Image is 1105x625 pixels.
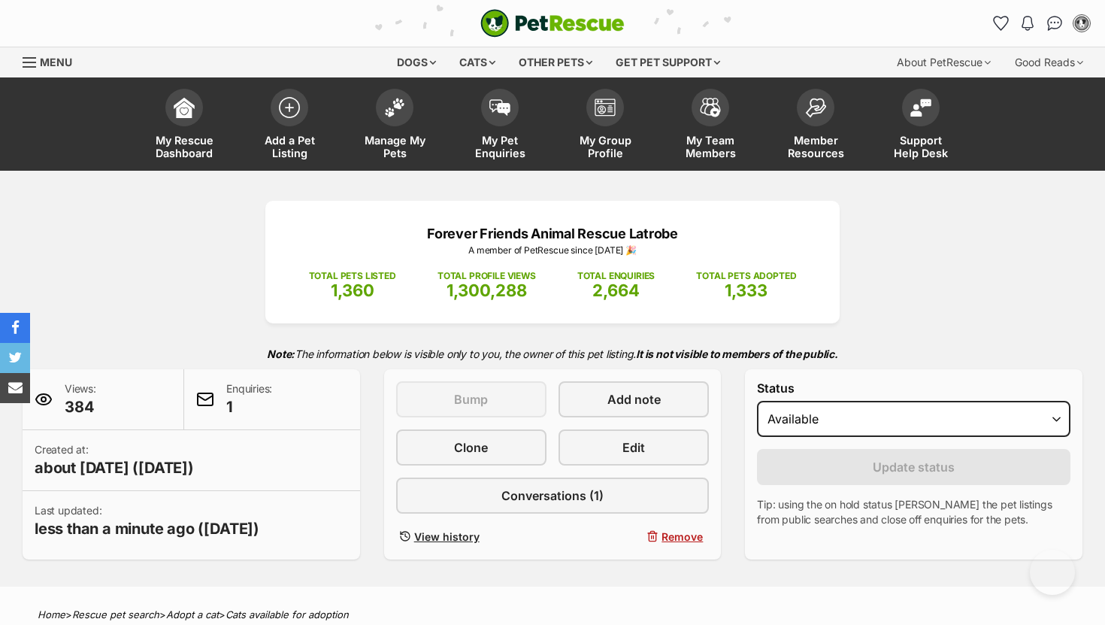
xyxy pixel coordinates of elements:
span: Manage My Pets [361,134,428,159]
a: Support Help Desk [868,81,973,171]
a: My Group Profile [552,81,658,171]
span: Bump [454,390,488,408]
a: My Team Members [658,81,763,171]
img: logo-cat-932fe2b9b8326f06289b0f2fb663e598f794de774fb13d1741a6617ecf9a85b4.svg [480,9,625,38]
img: group-profile-icon-3fa3cf56718a62981997c0bc7e787c4b2cf8bcc04b72c1350f741eb67cf2f40e.svg [595,99,616,117]
img: add-pet-listing-icon-0afa8454b4691262ce3f59096e99ab1cd57d4a30225e0717b998d2c9b9846f56.svg [279,97,300,118]
a: Add a Pet Listing [237,81,342,171]
a: Rescue pet search [72,608,159,620]
p: TOTAL PETS LISTED [309,269,396,283]
strong: It is not visible to members of the public. [636,347,838,360]
span: My Pet Enquiries [466,134,534,159]
img: help-desk-icon-fdf02630f3aa405de69fd3d07c3f3aa587a6932b1a1747fa1d2bba05be0121f9.svg [910,99,931,117]
p: Views: [65,381,96,417]
span: Update status [873,458,955,476]
span: 384 [65,396,96,417]
img: pet-enquiries-icon-7e3ad2cf08bfb03b45e93fb7055b45f3efa6380592205ae92323e6603595dc1f.svg [489,99,510,116]
img: notifications-46538b983faf8c2785f20acdc204bb7945ddae34d4c08c2a6579f10ce5e182be.svg [1022,16,1034,31]
div: Good Reads [1004,47,1094,77]
ul: Account quick links [988,11,1094,35]
span: Member Resources [782,134,849,159]
span: Support Help Desk [887,134,955,159]
a: My Pet Enquiries [447,81,552,171]
a: Member Resources [763,81,868,171]
div: Get pet support [605,47,731,77]
p: Forever Friends Animal Rescue Latrobe [288,223,817,244]
a: Conversations (1) [396,478,710,514]
p: TOTAL PROFILE VIEWS [437,269,536,283]
img: manage-my-pets-icon-02211641906a0b7f246fdf0571729dbe1e7629f14944591b6c1af311fb30b64b.svg [384,98,405,117]
div: Cats [449,47,506,77]
div: About PetRescue [886,47,1001,77]
span: less than a minute ago ([DATE]) [35,518,259,539]
a: Edit [559,429,709,466]
p: Enquiries: [226,381,272,417]
img: Aimee Paltridge profile pic [1074,16,1089,31]
span: View history [414,529,480,545]
a: Manage My Pets [342,81,447,171]
a: Menu [23,47,83,74]
p: Last updated: [35,503,259,539]
span: Add note [607,390,661,408]
a: Clone [396,429,546,466]
img: dashboard-icon-eb2f2d2d3e046f16d808141f083e7271f6b2e854fb5c12c21221c1fb7104beca.svg [174,97,195,118]
button: My account [1070,11,1094,35]
span: Edit [622,438,645,457]
a: View history [396,526,546,548]
span: 1,333 [725,281,767,300]
strong: Note: [267,347,295,360]
span: Clone [454,438,488,457]
a: Conversations [1043,11,1067,35]
button: Bump [396,381,546,417]
div: Other pets [508,47,603,77]
button: Update status [757,449,1070,485]
span: 1 [226,396,272,417]
a: Cats available for adoption [226,608,349,620]
a: Add note [559,381,709,417]
span: about [DATE] ([DATE]) [35,457,194,478]
span: My Rescue Dashboard [150,134,218,159]
iframe: Help Scout Beacon - Open [1030,550,1075,595]
p: Created at: [35,442,194,478]
img: team-members-icon-5396bd8760b3fe7c0b43da4ab00e1e3bb1a5d9ba89233759b79545d2d3fc5d0d.svg [700,98,721,117]
p: TOTAL ENQUIRIES [577,269,655,283]
a: Favourites [988,11,1013,35]
span: Add a Pet Listing [256,134,323,159]
span: 1,300,288 [447,281,527,300]
span: My Team Members [677,134,744,159]
p: Tip: using the on hold status [PERSON_NAME] the pet listings from public searches and close off e... [757,497,1070,527]
p: The information below is visible only to you, the owner of this pet listing. [23,338,1082,369]
a: Adopt a cat [166,608,219,620]
a: Home [38,608,65,620]
img: member-resources-icon-8e73f808a243e03378d46382f2149f9095a855e16c252ad45f914b54edf8863c.svg [805,98,826,118]
label: Status [757,381,1070,395]
span: 1,360 [331,281,374,300]
button: Notifications [1016,11,1040,35]
img: chat-41dd97257d64d25036548639549fe6c8038ab92f7586957e7f3b1b290dea8141.svg [1047,16,1063,31]
a: My Rescue Dashboard [132,81,237,171]
span: 2,664 [592,281,640,300]
span: My Group Profile [571,134,639,159]
span: Conversations (1) [501,487,604,505]
p: TOTAL PETS ADOPTED [696,269,796,283]
div: Dogs [386,47,447,77]
span: Remove [661,529,703,545]
a: PetRescue [480,9,625,38]
button: Remove [559,526,709,548]
p: A member of PetRescue since [DATE] 🎉 [288,244,817,257]
span: Menu [40,56,72,68]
